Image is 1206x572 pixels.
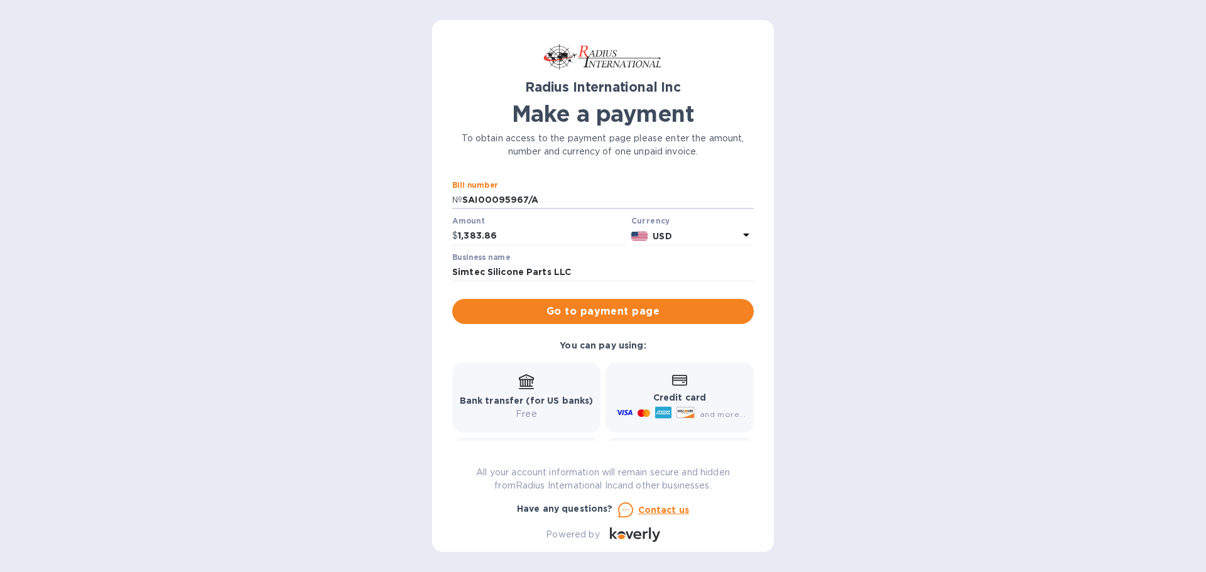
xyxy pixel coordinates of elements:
img: USD [631,232,648,240]
input: 0.00 [458,227,626,246]
b: Currency [631,216,670,225]
p: To obtain access to the payment page please enter the amount, number and currency of one unpaid i... [452,132,754,158]
u: Contact us [638,505,690,515]
label: Business name [452,254,510,261]
label: Bill number [452,181,497,189]
b: Bank transfer (for US banks) [460,396,594,406]
label: Amount [452,218,484,225]
p: Free [460,407,594,421]
input: Enter bill number [462,191,754,210]
b: Have any questions? [517,504,613,514]
b: Radius International Inc [525,79,681,95]
span: Go to payment page [462,304,744,319]
input: Enter business name [452,263,754,282]
p: All your account information will remain secure and hidden from Radius International Inc and othe... [452,466,754,492]
p: Powered by [546,528,599,541]
p: № [452,193,462,207]
b: Credit card [653,392,706,402]
b: You can pay using: [560,340,646,350]
h1: Make a payment [452,100,754,127]
button: Go to payment page [452,299,754,324]
span: and more... [700,409,746,419]
b: USD [653,231,671,241]
p: $ [452,229,458,242]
